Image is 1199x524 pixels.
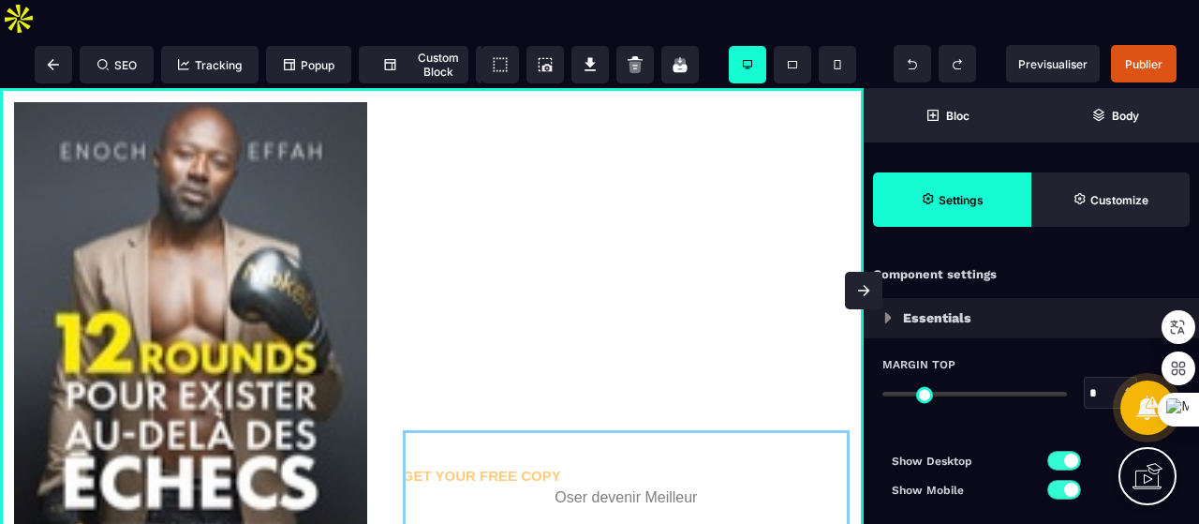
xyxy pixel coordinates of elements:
[939,193,984,207] strong: Settings
[864,88,1031,142] span: Open Blocks
[1031,88,1199,142] span: Open Layer Manager
[882,357,955,372] span: Margin Top
[1090,193,1148,207] strong: Customize
[526,46,564,83] span: Screenshot
[892,452,1031,471] p: Show Desktop
[284,58,334,72] span: Popup
[1112,109,1139,123] strong: Body
[368,51,459,79] span: Custom Block
[1018,57,1088,71] span: Previsualiser
[892,481,1031,500] p: Show Mobile
[97,58,137,72] span: SEO
[884,312,892,323] img: loading
[946,109,970,123] strong: Bloc
[1125,57,1162,71] span: Publier
[903,307,971,329] p: Essentials
[178,58,242,72] span: Tracking
[864,257,1199,293] div: Component settings
[481,46,519,83] span: View components
[1031,172,1190,227] span: Open Style Manager
[873,172,1031,227] span: Settings
[1006,45,1100,82] span: Preview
